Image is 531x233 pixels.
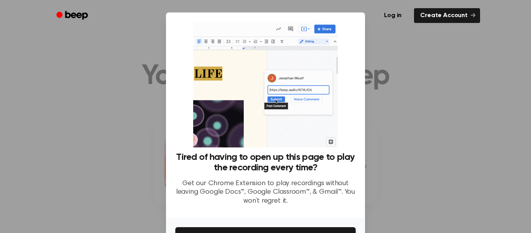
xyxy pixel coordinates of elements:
img: Beep extension in action [193,22,337,147]
a: Create Account [414,8,480,23]
p: Get our Chrome Extension to play recordings without leaving Google Docs™, Google Classroom™, & Gm... [175,179,356,206]
h3: Tired of having to open up this page to play the recording every time? [175,152,356,173]
a: Beep [51,8,95,23]
a: Log in [376,7,409,25]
